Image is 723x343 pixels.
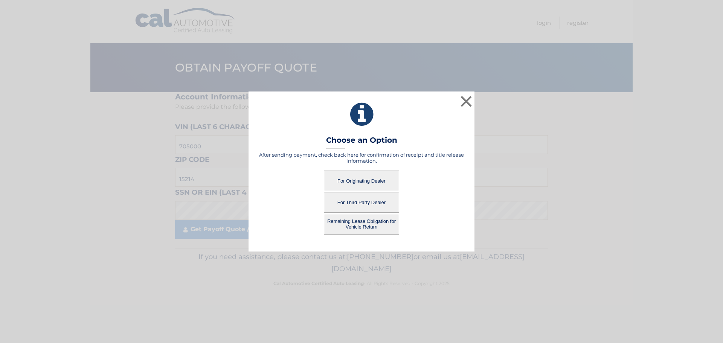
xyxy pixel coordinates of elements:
button: Remaining Lease Obligation for Vehicle Return [324,214,399,235]
h3: Choose an Option [326,136,397,149]
h5: After sending payment, check back here for confirmation of receipt and title release information. [258,152,465,164]
button: For Originating Dealer [324,171,399,191]
button: For Third Party Dealer [324,192,399,213]
button: × [459,94,474,109]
